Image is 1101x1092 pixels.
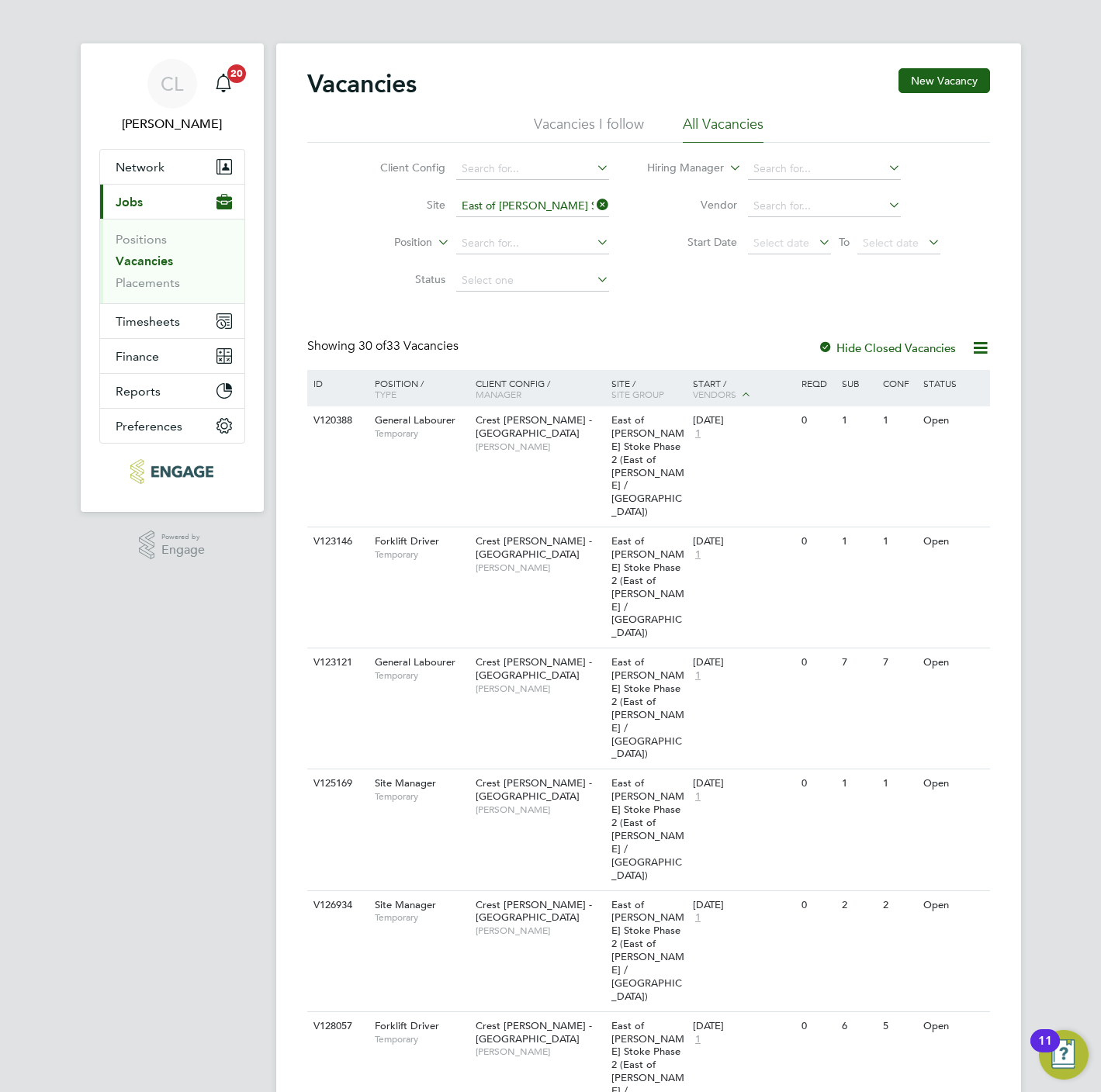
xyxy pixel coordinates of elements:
[476,924,604,937] span: [PERSON_NAME]
[375,548,468,561] span: Temporary
[476,1019,592,1045] span: Crest [PERSON_NAME] - [GEOGRAPHIC_DATA]
[310,648,364,677] div: V123121
[798,406,838,435] div: 0
[310,769,364,798] div: V125169
[919,527,987,556] div: Open
[693,414,794,427] div: [DATE]
[693,777,794,790] div: [DATE]
[838,370,878,396] div: Sub
[343,235,432,251] label: Position
[375,388,396,400] span: Type
[375,1033,468,1045] span: Temporary
[693,548,703,562] span: 1
[611,898,684,1003] span: East of [PERSON_NAME] Stoke Phase 2 (East of [PERSON_NAME] / [GEOGRAPHIC_DATA])
[919,406,987,435] div: Open
[375,669,468,682] span: Temporary
[116,384,161,399] span: Reports
[898,68,990,93] button: New Vacancy
[476,388,521,400] span: Manager
[310,406,364,435] div: V120388
[100,150,244,184] button: Network
[834,232,854,252] span: To
[476,1045,604,1058] span: [PERSON_NAME]
[693,427,703,441] span: 1
[476,441,604,453] span: [PERSON_NAME]
[227,64,246,83] span: 20
[356,161,445,175] label: Client Config
[472,370,608,407] div: Client Config /
[611,776,684,881] span: East of [PERSON_NAME] Stoke Phase 2 (East of [PERSON_NAME] / [GEOGRAPHIC_DATA])
[838,891,878,920] div: 2
[310,370,364,396] div: ID
[693,656,794,669] div: [DATE]
[208,59,239,109] a: 20
[693,911,703,924] span: 1
[879,406,919,435] div: 1
[375,413,455,427] span: General Labourer
[919,648,987,677] div: Open
[838,769,878,798] div: 1
[798,1012,838,1041] div: 0
[456,270,609,292] input: Select one
[1038,1041,1052,1061] div: 11
[818,340,956,355] label: Hide Closed Vacancies
[310,1012,364,1041] div: V128057
[375,776,436,790] span: Site Manager
[358,338,386,354] span: 30 of
[100,185,244,219] button: Jobs
[476,562,604,574] span: [PERSON_NAME]
[635,161,724,176] label: Hiring Manager
[81,43,264,512] nav: Main navigation
[356,198,445,212] label: Site
[358,338,459,354] span: 33 Vacancies
[161,544,205,557] span: Engage
[356,272,445,286] label: Status
[798,527,838,556] div: 0
[100,304,244,338] button: Timesheets
[375,427,468,440] span: Temporary
[689,370,798,409] div: Start /
[753,236,809,250] span: Select date
[693,790,703,803] span: 1
[100,374,244,408] button: Reports
[375,1019,439,1032] span: Forklift Driver
[863,236,919,250] span: Select date
[879,891,919,920] div: 2
[798,769,838,798] div: 0
[648,198,737,212] label: Vendor
[838,527,878,556] div: 1
[375,655,455,669] span: General Labourer
[116,254,173,268] a: Vacancies
[116,232,167,247] a: Positions
[116,160,164,175] span: Network
[879,370,919,396] div: Conf
[375,898,436,911] span: Site Manager
[798,370,838,396] div: Reqd
[611,534,684,639] span: East of [PERSON_NAME] Stoke Phase 2 (East of [PERSON_NAME] / [GEOGRAPHIC_DATA])
[99,459,245,484] a: Go to home page
[534,115,644,143] li: Vacancies I follow
[748,158,901,180] input: Search for...
[748,195,901,217] input: Search for...
[456,158,609,180] input: Search for...
[611,655,684,760] span: East of [PERSON_NAME] Stoke Phase 2 (East of [PERSON_NAME] / [GEOGRAPHIC_DATA])
[476,534,592,561] span: Crest [PERSON_NAME] - [GEOGRAPHIC_DATA]
[375,534,439,548] span: Forklift Driver
[116,314,180,329] span: Timesheets
[693,899,794,912] div: [DATE]
[100,219,244,303] div: Jobs
[693,535,794,548] div: [DATE]
[838,648,878,677] div: 7
[307,68,417,99] h2: Vacancies
[693,669,703,682] span: 1
[130,459,213,484] img: protechltd-logo-retina.png
[919,769,987,798] div: Open
[838,406,878,435] div: 1
[476,803,604,816] span: [PERSON_NAME]
[375,911,468,924] span: Temporary
[116,419,182,434] span: Preferences
[476,776,592,803] span: Crest [PERSON_NAME] - [GEOGRAPHIC_DATA]
[161,74,183,94] span: CL
[838,1012,878,1041] div: 6
[116,195,143,209] span: Jobs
